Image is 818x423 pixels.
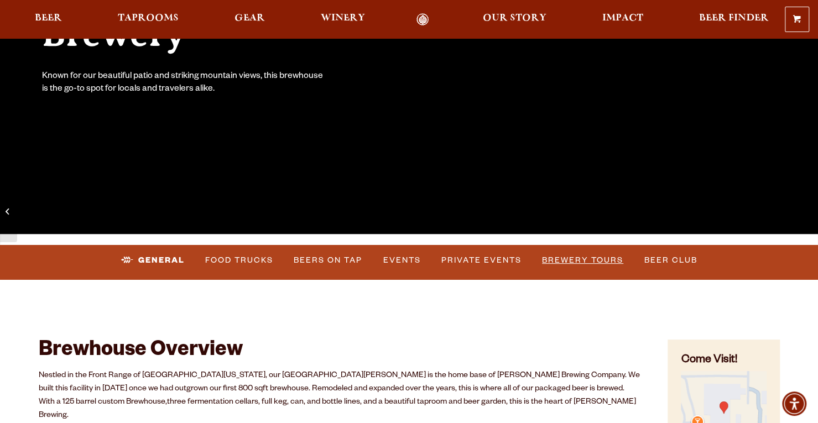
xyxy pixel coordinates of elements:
[28,13,69,26] a: Beer
[692,13,776,26] a: Beer Finder
[118,14,179,23] span: Taprooms
[321,14,365,23] span: Winery
[39,369,640,422] p: Nestled in the Front Range of [GEOGRAPHIC_DATA][US_STATE], our [GEOGRAPHIC_DATA][PERSON_NAME] is ...
[235,14,265,23] span: Gear
[289,248,367,273] a: Beers on Tap
[699,14,769,23] span: Beer Finder
[201,248,278,273] a: Food Trucks
[117,248,189,273] a: General
[39,398,636,420] span: three fermentation cellars, full keg, can, and bottle lines, and a beautiful taproom and beer gar...
[639,248,701,273] a: Beer Club
[39,340,640,364] h2: Brewhouse Overview
[437,248,526,273] a: Private Events
[227,13,272,26] a: Gear
[602,14,643,23] span: Impact
[42,71,325,96] div: Known for our beautiful patio and striking mountain views, this brewhouse is the go-to spot for l...
[35,14,62,23] span: Beer
[782,391,806,416] div: Accessibility Menu
[402,13,443,26] a: Odell Home
[538,248,628,273] a: Brewery Tours
[681,353,766,369] h4: Come Visit!
[483,14,546,23] span: Our Story
[476,13,554,26] a: Our Story
[111,13,186,26] a: Taprooms
[379,248,425,273] a: Events
[314,13,372,26] a: Winery
[595,13,650,26] a: Impact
